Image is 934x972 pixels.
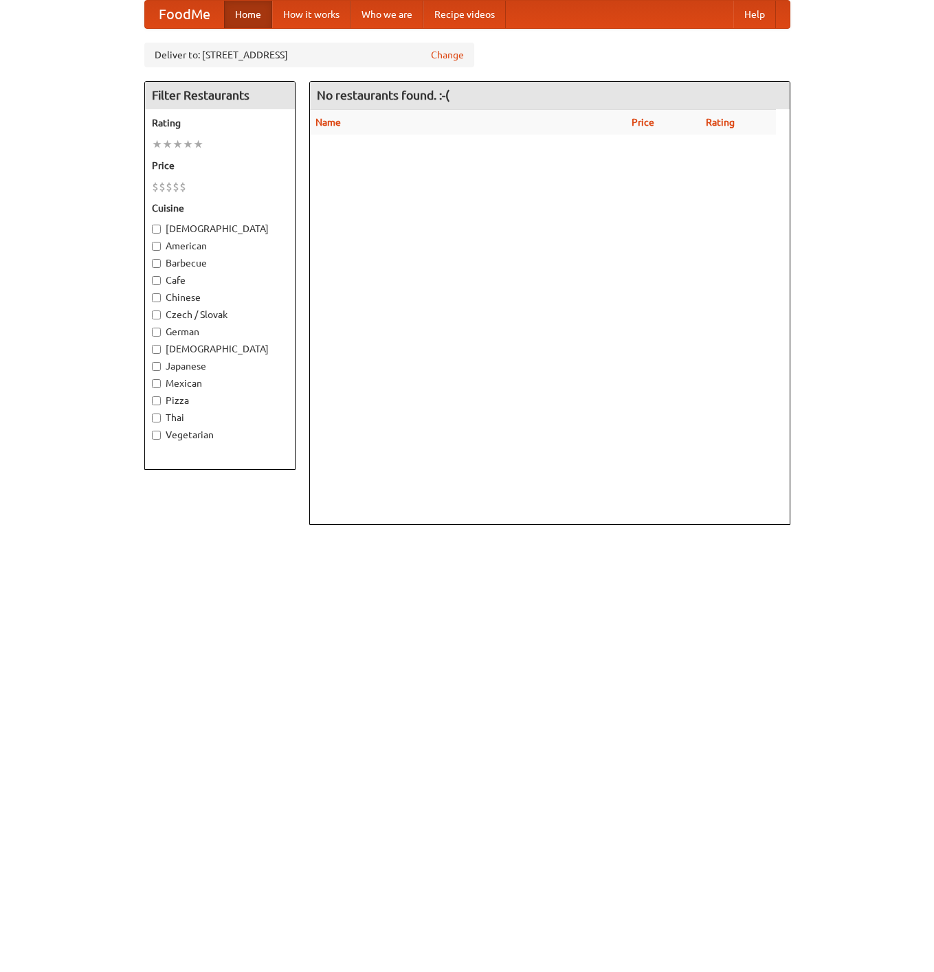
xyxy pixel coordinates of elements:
[431,48,464,62] a: Change
[152,431,161,440] input: Vegetarian
[152,411,288,425] label: Thai
[162,137,173,152] li: ★
[152,137,162,152] li: ★
[315,117,341,128] a: Name
[632,117,654,128] a: Price
[179,179,186,194] li: $
[183,137,193,152] li: ★
[152,325,288,339] label: German
[173,137,183,152] li: ★
[152,379,161,388] input: Mexican
[152,396,161,405] input: Pizza
[152,225,161,234] input: [DEMOGRAPHIC_DATA]
[152,345,161,354] input: [DEMOGRAPHIC_DATA]
[152,376,288,390] label: Mexican
[193,137,203,152] li: ★
[152,116,288,130] h5: Rating
[152,273,288,287] label: Cafe
[272,1,351,28] a: How it works
[423,1,506,28] a: Recipe videos
[152,242,161,251] input: American
[152,293,161,302] input: Chinese
[152,179,159,194] li: $
[152,259,161,268] input: Barbecue
[166,179,173,194] li: $
[152,256,288,270] label: Barbecue
[152,394,288,407] label: Pizza
[173,179,179,194] li: $
[159,179,166,194] li: $
[152,359,288,373] label: Japanese
[152,414,161,422] input: Thai
[152,362,161,371] input: Japanese
[152,239,288,253] label: American
[152,159,288,172] h5: Price
[145,82,295,109] h4: Filter Restaurants
[152,342,288,356] label: [DEMOGRAPHIC_DATA]
[145,1,224,28] a: FoodMe
[706,117,735,128] a: Rating
[351,1,423,28] a: Who we are
[152,328,161,337] input: German
[152,276,161,285] input: Cafe
[733,1,776,28] a: Help
[152,310,161,319] input: Czech / Slovak
[152,291,288,304] label: Chinese
[152,222,288,236] label: [DEMOGRAPHIC_DATA]
[317,89,449,102] ng-pluralize: No restaurants found. :-(
[224,1,272,28] a: Home
[152,428,288,442] label: Vegetarian
[144,43,474,67] div: Deliver to: [STREET_ADDRESS]
[152,201,288,215] h5: Cuisine
[152,308,288,321] label: Czech / Slovak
